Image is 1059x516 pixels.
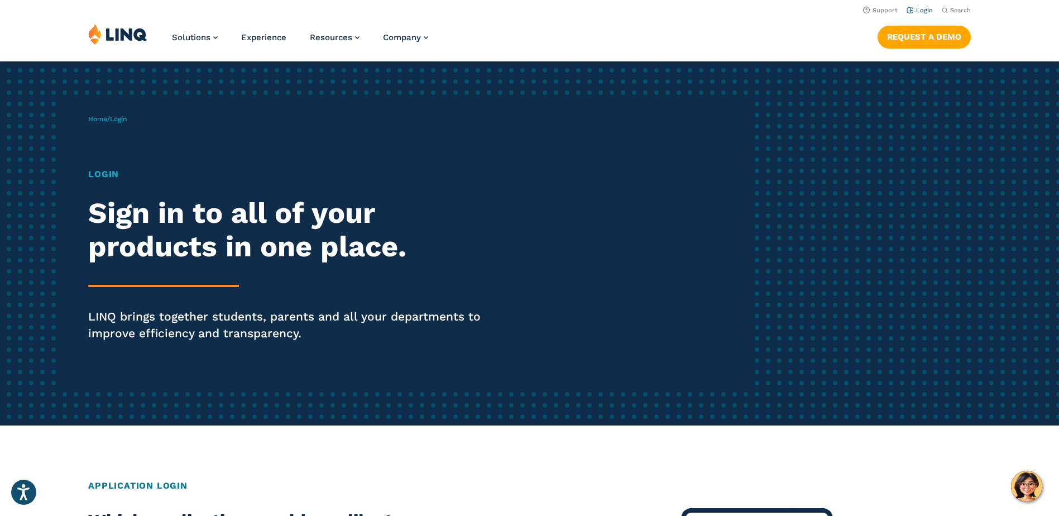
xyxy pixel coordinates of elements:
[950,7,971,14] span: Search
[88,115,127,123] span: /
[241,32,286,42] a: Experience
[172,32,210,42] span: Solutions
[88,168,496,181] h1: Login
[863,7,898,14] a: Support
[878,23,971,48] nav: Button Navigation
[88,308,496,342] p: LINQ brings together students, parents and all your departments to improve efficiency and transpa...
[310,32,360,42] a: Resources
[310,32,352,42] span: Resources
[1011,471,1042,502] button: Hello, have a question? Let’s chat.
[942,6,971,15] button: Open Search Bar
[383,32,421,42] span: Company
[172,23,428,60] nav: Primary Navigation
[172,32,218,42] a: Solutions
[88,197,496,264] h2: Sign in to all of your products in one place.
[383,32,428,42] a: Company
[878,26,971,48] a: Request a Demo
[88,479,971,493] h2: Application Login
[88,23,147,45] img: LINQ | K‑12 Software
[907,7,933,14] a: Login
[88,115,107,123] a: Home
[110,115,127,123] span: Login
